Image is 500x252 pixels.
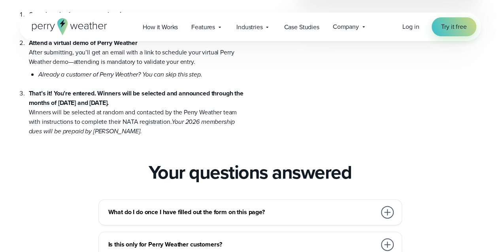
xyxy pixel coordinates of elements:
[333,22,359,32] span: Company
[136,19,185,35] a: How it Works
[191,22,215,32] span: Features
[29,38,138,47] strong: Attend a virtual demo of Perry Weather
[29,10,144,19] strong: Complete the form to enter the giveaway.
[402,22,419,31] span: Log in
[441,22,466,32] span: Try it free
[432,17,476,36] a: Try it free
[277,19,326,35] a: Case Studies
[402,22,419,32] a: Log in
[108,240,376,249] h3: Is this only for Perry Weather customers?
[108,207,376,217] h3: What do I do once I have filled out the form on this page?
[284,22,319,32] span: Case Studies
[29,79,244,136] li: Winners will be selected at random and contacted by the Perry Weather team with instructions to c...
[149,161,352,183] h2: Your questions answered
[29,10,244,29] li: You will receive an email confirmation after submission.
[143,22,178,32] span: How it Works
[29,29,244,79] li: After submitting, you’ll get an email with a link to schedule your virtual Perry Weather demo—att...
[236,22,262,32] span: Industries
[29,117,235,136] em: Your 2026 membership dues will be prepaid by [PERSON_NAME].
[38,70,202,79] em: Already a customer of Perry Weather? You can skip this step.
[29,89,243,107] strong: That’s it! You’re entered. Winners will be selected and announced through the months of [DATE] an...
